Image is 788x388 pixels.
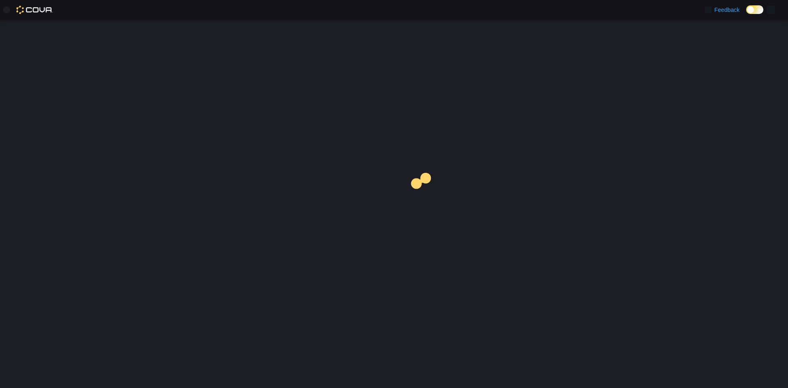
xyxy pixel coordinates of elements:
img: cova-loader [394,167,456,228]
input: Dark Mode [746,5,763,14]
img: Cova [16,6,53,14]
span: Feedback [715,6,740,14]
a: Feedback [701,2,743,18]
